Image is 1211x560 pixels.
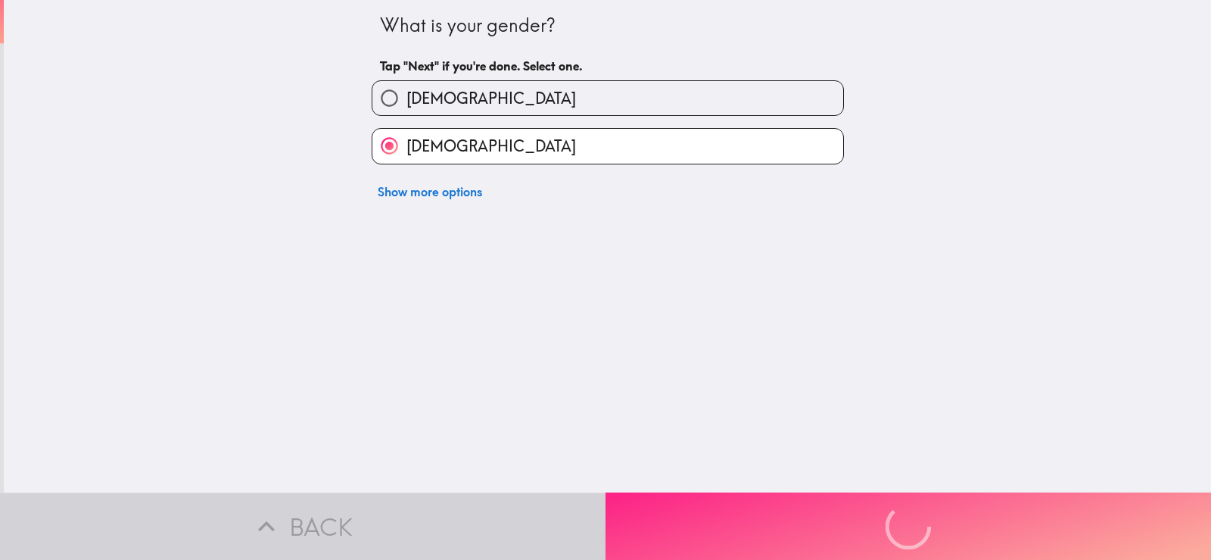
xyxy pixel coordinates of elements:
[380,58,836,74] h6: Tap "Next" if you're done. Select one.
[372,177,488,207] button: Show more options
[406,136,576,157] span: [DEMOGRAPHIC_DATA]
[406,88,576,109] span: [DEMOGRAPHIC_DATA]
[380,13,836,39] div: What is your gender?
[372,81,843,115] button: [DEMOGRAPHIC_DATA]
[372,129,843,163] button: [DEMOGRAPHIC_DATA]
